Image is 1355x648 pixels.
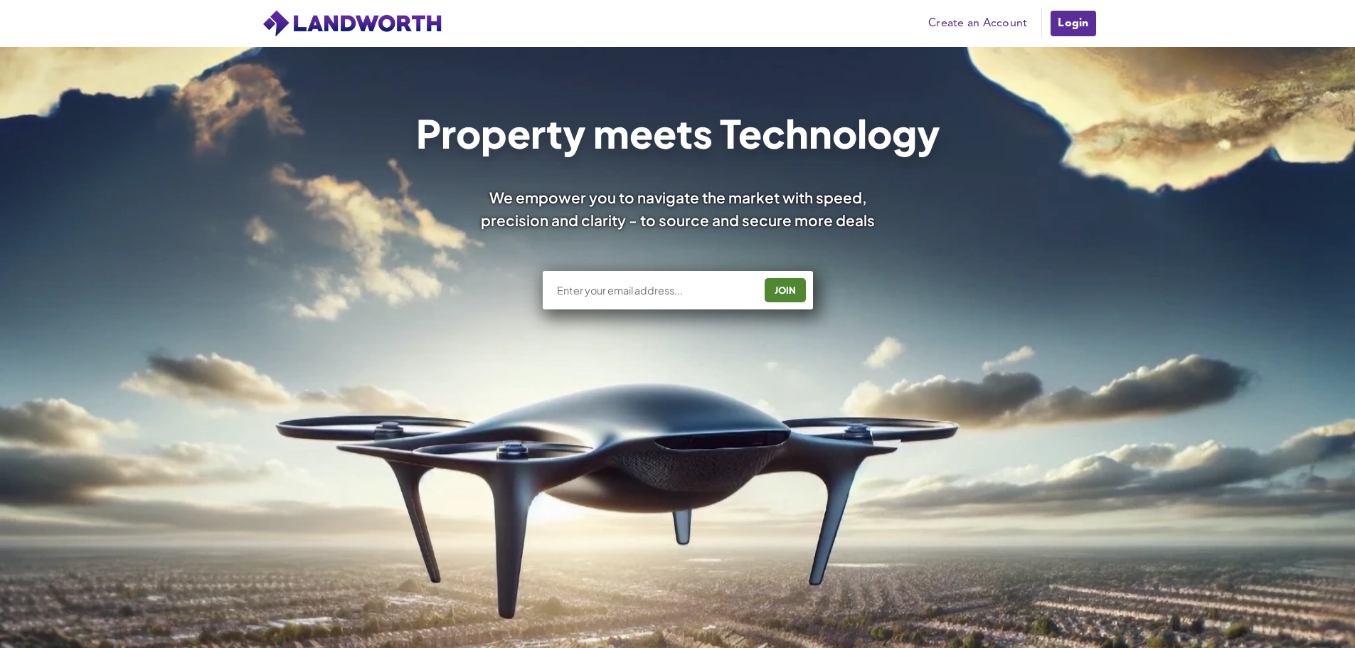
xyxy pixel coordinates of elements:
[921,13,1034,34] a: Create an Account
[556,283,754,297] input: Enter your email address...
[765,278,806,302] button: JOIN
[1049,9,1097,38] a: Login
[415,114,940,152] h1: Property meets Technology
[769,279,802,302] div: JOIN
[462,186,894,230] div: We empower you to navigate the market with speed, precision and clarity - to source and secure mo...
